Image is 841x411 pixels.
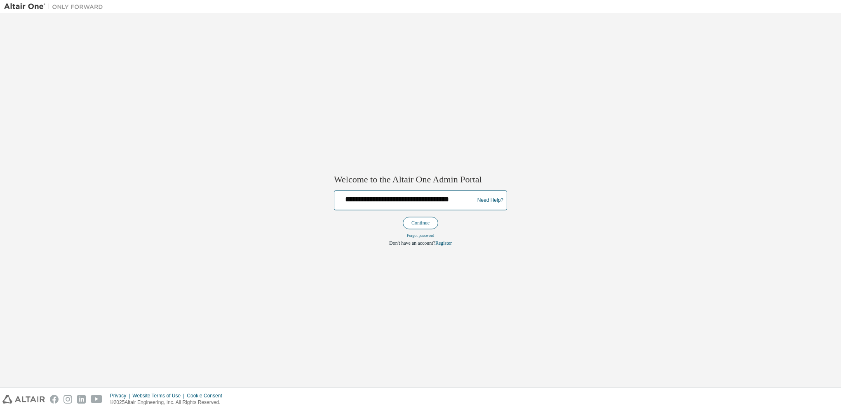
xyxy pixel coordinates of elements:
img: youtube.svg [91,395,103,404]
a: Forgot password [407,234,435,238]
p: © 2025 Altair Engineering, Inc. All Rights Reserved. [110,399,227,406]
div: Website Terms of Use [132,392,187,399]
img: linkedin.svg [77,395,86,404]
button: Continue [403,217,438,229]
a: Register [435,241,452,246]
img: instagram.svg [63,395,72,404]
img: altair_logo.svg [2,395,45,404]
img: facebook.svg [50,395,59,404]
h2: Welcome to the Altair One Admin Portal [334,174,507,185]
span: Don't have an account? [389,241,435,246]
div: Cookie Consent [187,392,227,399]
div: Privacy [110,392,132,399]
img: Altair One [4,2,107,11]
